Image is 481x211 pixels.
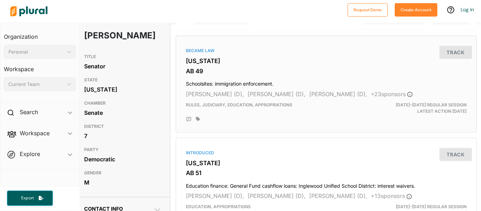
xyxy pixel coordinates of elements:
h3: Organization [4,26,76,42]
a: Create Account [395,6,437,13]
h3: Workspace [4,59,76,74]
div: Senator [84,61,162,72]
button: Create Account [395,3,437,17]
h2: Search [20,108,38,116]
span: [DATE]-[DATE] Regular Session [396,102,467,107]
button: Export [7,191,53,206]
div: 7 [84,131,162,141]
h3: GENDER [84,169,162,177]
h3: STATE [84,76,162,84]
div: Add Position Statement [186,117,192,122]
h3: DISTRICT [84,122,162,131]
div: Democratic [84,154,162,165]
button: Request Demo [348,3,388,17]
span: [PERSON_NAME] (D), [309,91,367,98]
span: + 23 sponsor s [371,91,413,98]
span: [PERSON_NAME] (D), [186,192,244,199]
div: Latest Action: [DATE] [375,102,472,114]
span: Export [16,195,39,201]
div: [US_STATE] [84,84,162,95]
h3: CHAMBER [84,99,162,107]
div: Current Team [8,81,64,88]
div: Became Law [186,48,467,54]
span: + 13 sponsor s [371,192,412,199]
button: Track [439,46,472,59]
div: Senate [84,107,162,118]
div: M [84,177,162,188]
h3: TITLE [84,52,162,61]
h4: Education finance: General Fund cashflow loans: Inglewood Unified School District: interest waivers. [186,180,467,189]
span: [DATE]-[DATE] Regular Session [396,204,467,209]
span: Education, Appropriations [186,204,251,209]
div: Introduced [186,150,467,156]
h1: [PERSON_NAME] [84,25,131,46]
a: Request Demo [348,6,388,13]
span: [PERSON_NAME] (D), [186,91,244,98]
div: Personal [8,48,64,56]
span: Rules, Judiciary, Education, Appropriations [186,102,292,107]
span: [PERSON_NAME] (D), [248,192,306,199]
a: Log In [461,6,474,13]
h3: AB 51 [186,169,467,176]
button: Track [439,148,472,161]
h3: AB 49 [186,68,467,75]
span: [PERSON_NAME] (D), [248,91,306,98]
h4: Schoolsites: immigration enforcement. [186,77,467,87]
h3: PARTY [84,145,162,154]
h3: [US_STATE] [186,57,467,64]
div: Add tags [196,117,200,122]
h3: [US_STATE] [186,160,467,167]
span: [PERSON_NAME] (D), [309,192,367,199]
